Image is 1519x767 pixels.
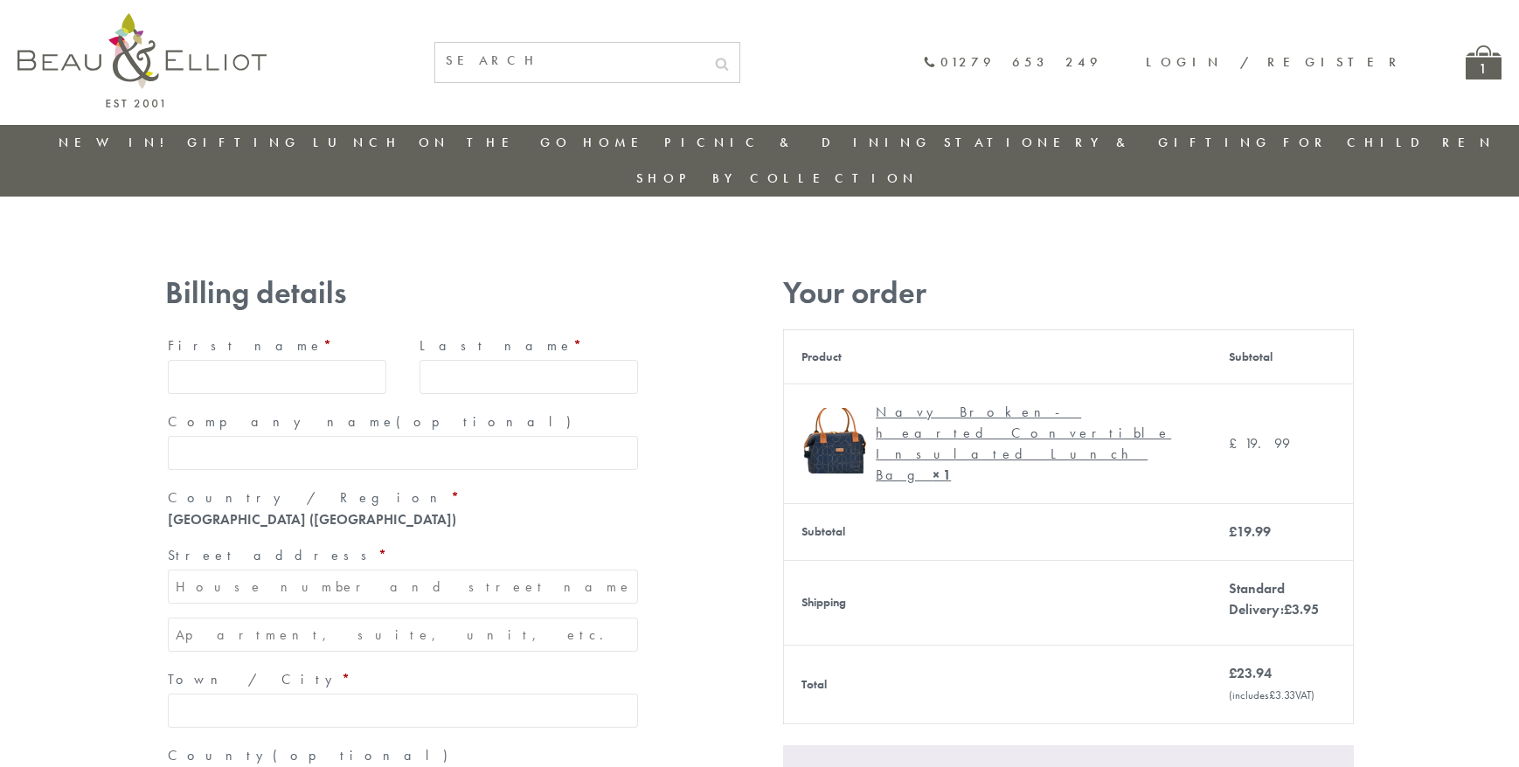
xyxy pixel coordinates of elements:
[168,510,456,529] strong: [GEOGRAPHIC_DATA] ([GEOGRAPHIC_DATA])
[1146,53,1405,71] a: Login / Register
[933,466,951,484] strong: × 1
[168,542,638,570] label: Street address
[876,402,1180,486] div: Navy Broken-hearted Convertible Insulated Lunch Bag
[1229,434,1290,453] bdi: 19.99
[1466,45,1502,79] a: 1
[664,134,932,151] a: Picnic & Dining
[784,560,1211,645] th: Shipping
[1284,600,1292,618] span: £
[165,275,641,311] h3: Billing details
[944,134,1272,151] a: Stationery & Gifting
[1229,688,1314,702] small: (includes VAT)
[168,618,638,652] input: Apartment, suite, unit, etc. (optional)
[59,134,176,151] a: New in!
[313,134,572,151] a: Lunch On The Go
[168,332,386,360] label: First name
[801,402,1193,486] a: Navy Broken-hearted Convertible Insulated Lunch Bag Navy Broken-hearted Convertible Insulated Lun...
[923,55,1102,70] a: 01279 653 249
[1229,579,1319,618] label: Standard Delivery:
[168,484,638,512] label: Country / Region
[1229,434,1245,453] span: £
[168,408,638,436] label: Company name
[784,645,1211,723] th: Total
[583,134,653,151] a: Home
[1284,600,1319,618] bdi: 3.95
[636,169,919,187] a: Shop by collection
[1229,522,1237,541] span: £
[435,43,704,79] input: SEARCH
[1269,688,1295,702] span: 3.33
[784,329,1211,383] th: Product
[273,746,458,764] span: (optional)
[784,503,1211,560] th: Subtotal
[17,13,267,107] img: logo
[1283,134,1495,151] a: For Children
[168,666,638,694] label: Town / City
[1229,522,1271,541] bdi: 19.99
[783,275,1354,311] h3: Your order
[168,570,638,604] input: House number and street name
[1229,664,1237,682] span: £
[396,412,581,431] span: (optional)
[1211,329,1354,383] th: Subtotal
[420,332,638,360] label: Last name
[1269,688,1275,702] span: £
[1229,664,1272,682] bdi: 23.94
[801,408,867,473] img: Navy Broken-hearted Convertible Insulated Lunch Bag
[187,134,301,151] a: Gifting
